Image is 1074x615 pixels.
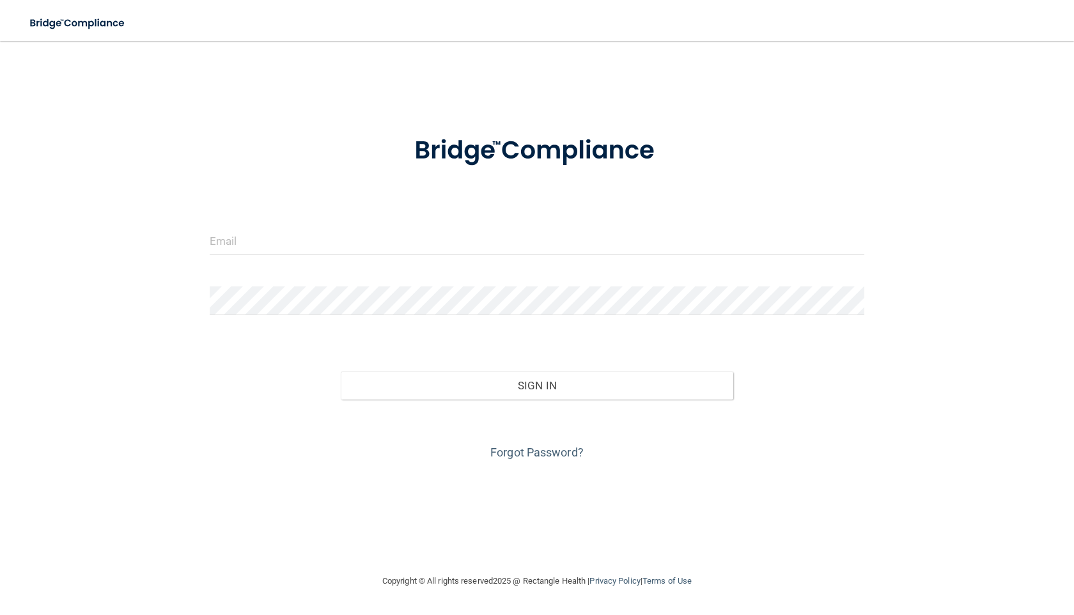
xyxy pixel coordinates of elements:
button: Sign In [341,371,733,400]
input: Email [210,226,864,255]
img: bridge_compliance_login_screen.278c3ca4.svg [388,118,686,184]
img: bridge_compliance_login_screen.278c3ca4.svg [19,10,137,36]
a: Privacy Policy [589,576,640,586]
a: Terms of Use [642,576,692,586]
div: Copyright © All rights reserved 2025 @ Rectangle Health | | [304,561,770,602]
a: Forgot Password? [490,446,584,459]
